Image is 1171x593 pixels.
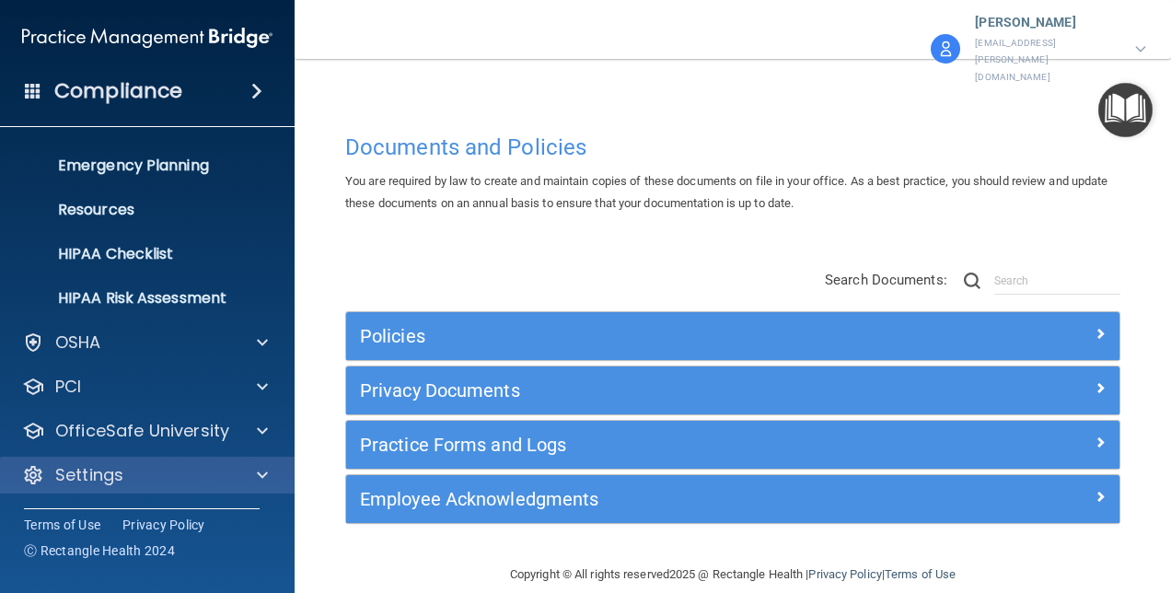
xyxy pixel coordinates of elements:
[360,321,1106,351] a: Policies
[345,135,1120,159] h4: Documents and Policies
[964,273,980,289] img: ic-search.3b580494.png
[885,567,956,581] a: Terms of Use
[55,420,229,442] p: OfficeSafe University
[24,541,175,560] span: Ⓒ Rectangle Health 2024
[12,245,263,263] p: HIPAA Checklist
[360,435,912,455] h5: Practice Forms and Logs
[360,489,912,509] h5: Employee Acknowledgments
[360,380,912,401] h5: Privacy Documents
[122,516,205,534] a: Privacy Policy
[12,201,263,219] p: Resources
[975,35,1117,86] p: [EMAIL_ADDRESS][PERSON_NAME][DOMAIN_NAME]
[22,464,268,486] a: Settings
[975,11,1117,35] p: [PERSON_NAME]
[345,174,1108,210] span: You are required by law to create and maintain copies of these documents on file in your office. ...
[22,376,268,398] a: PCI
[22,420,268,442] a: OfficeSafe University
[360,484,1106,514] a: Employee Acknowledgments
[55,331,101,354] p: OSHA
[808,567,881,581] a: Privacy Policy
[55,376,81,398] p: PCI
[24,516,100,534] a: Terms of Use
[360,376,1106,405] a: Privacy Documents
[825,272,947,288] span: Search Documents:
[360,430,1106,459] a: Practice Forms and Logs
[54,78,182,104] h4: Compliance
[994,267,1120,295] input: Search
[931,34,960,64] img: avatar.17b06cb7.svg
[12,289,263,308] p: HIPAA Risk Assessment
[1135,46,1146,52] img: arrow-down.227dba2b.svg
[1098,83,1153,137] button: Open Resource Center
[22,19,272,56] img: PMB logo
[22,331,268,354] a: OSHA
[55,464,123,486] p: Settings
[12,157,263,175] p: Emergency Planning
[360,326,912,346] h5: Policies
